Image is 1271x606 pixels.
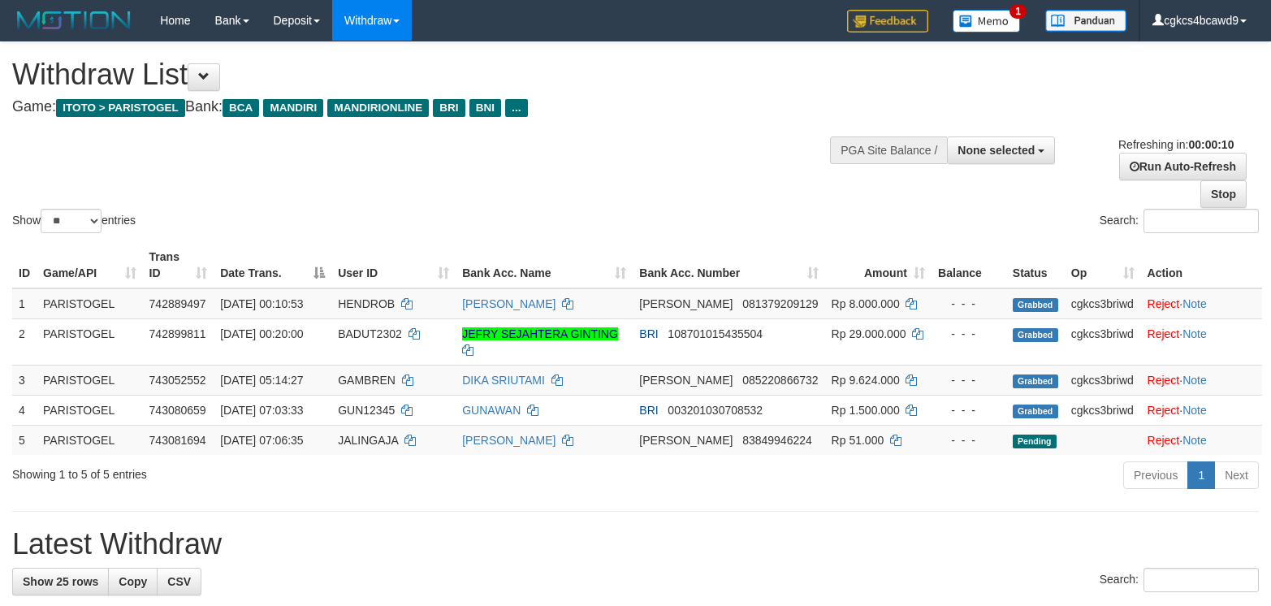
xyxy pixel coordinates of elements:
td: PARISTOGEL [37,395,143,425]
td: 3 [12,365,37,395]
span: [DATE] 07:06:35 [220,434,303,447]
a: Reject [1148,404,1180,417]
span: ITOTO > PARISTOGEL [56,99,185,117]
span: GUN12345 [338,404,395,417]
h1: Latest Withdraw [12,528,1259,561]
td: PARISTOGEL [37,425,143,455]
a: Stop [1200,180,1247,208]
th: Bank Acc. Number: activate to sort column ascending [633,242,824,288]
img: Feedback.jpg [847,10,928,32]
th: Amount: activate to sort column ascending [825,242,932,288]
td: · [1141,318,1262,365]
td: PARISTOGEL [37,288,143,319]
span: 743052552 [149,374,206,387]
span: [DATE] 05:14:27 [220,374,303,387]
th: Op: activate to sort column ascending [1065,242,1141,288]
span: 743081694 [149,434,206,447]
td: cgkcs3briwd [1065,318,1141,365]
th: Action [1141,242,1262,288]
span: BCA [223,99,259,117]
span: [DATE] 07:03:33 [220,404,303,417]
a: Note [1182,404,1207,417]
th: Balance [932,242,1006,288]
input: Search: [1143,209,1259,233]
h1: Withdraw List [12,58,831,91]
span: Copy 081379209129 to clipboard [742,297,818,310]
a: Reject [1148,327,1180,340]
span: Show 25 rows [23,575,98,588]
span: GAMBREN [338,374,396,387]
span: MANDIRIONLINE [327,99,429,117]
span: Grabbed [1013,405,1058,418]
div: - - - [938,432,1000,448]
td: cgkcs3briwd [1065,288,1141,319]
div: Showing 1 to 5 of 5 entries [12,460,517,483]
span: 742899811 [149,327,206,340]
th: Bank Acc. Name: activate to sort column ascending [456,242,633,288]
span: Grabbed [1013,374,1058,388]
a: JEFRY SEJAHTERA GINTING [462,327,618,340]
td: cgkcs3briwd [1065,365,1141,395]
a: Copy [108,568,158,595]
th: ID [12,242,37,288]
td: PARISTOGEL [37,365,143,395]
span: [PERSON_NAME] [639,374,733,387]
span: JALINGAJA [338,434,398,447]
span: Rp 9.624.000 [832,374,900,387]
span: [DATE] 00:10:53 [220,297,303,310]
input: Search: [1143,568,1259,592]
span: 742889497 [149,297,206,310]
span: [PERSON_NAME] [639,297,733,310]
span: Copy 83849946224 to clipboard [742,434,812,447]
a: 1 [1187,461,1215,489]
button: None selected [947,136,1055,164]
label: Search: [1100,568,1259,592]
img: MOTION_logo.png [12,8,136,32]
td: 4 [12,395,37,425]
label: Search: [1100,209,1259,233]
th: Date Trans.: activate to sort column descending [214,242,331,288]
span: BRI [639,327,658,340]
span: Copy 085220866732 to clipboard [742,374,818,387]
span: Grabbed [1013,298,1058,312]
span: ... [505,99,527,117]
a: Reject [1148,434,1180,447]
a: Note [1182,327,1207,340]
span: BNI [469,99,501,117]
a: Run Auto-Refresh [1119,153,1247,180]
span: Copy 108701015435504 to clipboard [668,327,763,340]
td: · [1141,425,1262,455]
th: User ID: activate to sort column ascending [331,242,456,288]
div: - - - [938,372,1000,388]
td: · [1141,365,1262,395]
span: HENDROB [338,297,395,310]
span: CSV [167,575,191,588]
span: [PERSON_NAME] [639,434,733,447]
img: panduan.png [1045,10,1126,32]
a: GUNAWAN [462,404,521,417]
a: Note [1182,434,1207,447]
select: Showentries [41,209,102,233]
span: [DATE] 00:20:00 [220,327,303,340]
th: Status [1006,242,1065,288]
div: - - - [938,296,1000,312]
td: · [1141,395,1262,425]
span: Pending [1013,435,1057,448]
span: BRI [639,404,658,417]
a: [PERSON_NAME] [462,297,556,310]
td: · [1141,288,1262,319]
span: Copy [119,575,147,588]
span: Rp 29.000.000 [832,327,906,340]
td: PARISTOGEL [37,318,143,365]
span: BADUT2302 [338,327,402,340]
a: DIKA SRIUTAMI [462,374,545,387]
a: CSV [157,568,201,595]
span: None selected [958,144,1035,157]
div: - - - [938,402,1000,418]
a: Show 25 rows [12,568,109,595]
span: MANDIRI [263,99,323,117]
h4: Game: Bank: [12,99,831,115]
td: 1 [12,288,37,319]
a: Note [1182,374,1207,387]
span: Refreshing in: [1118,138,1234,151]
